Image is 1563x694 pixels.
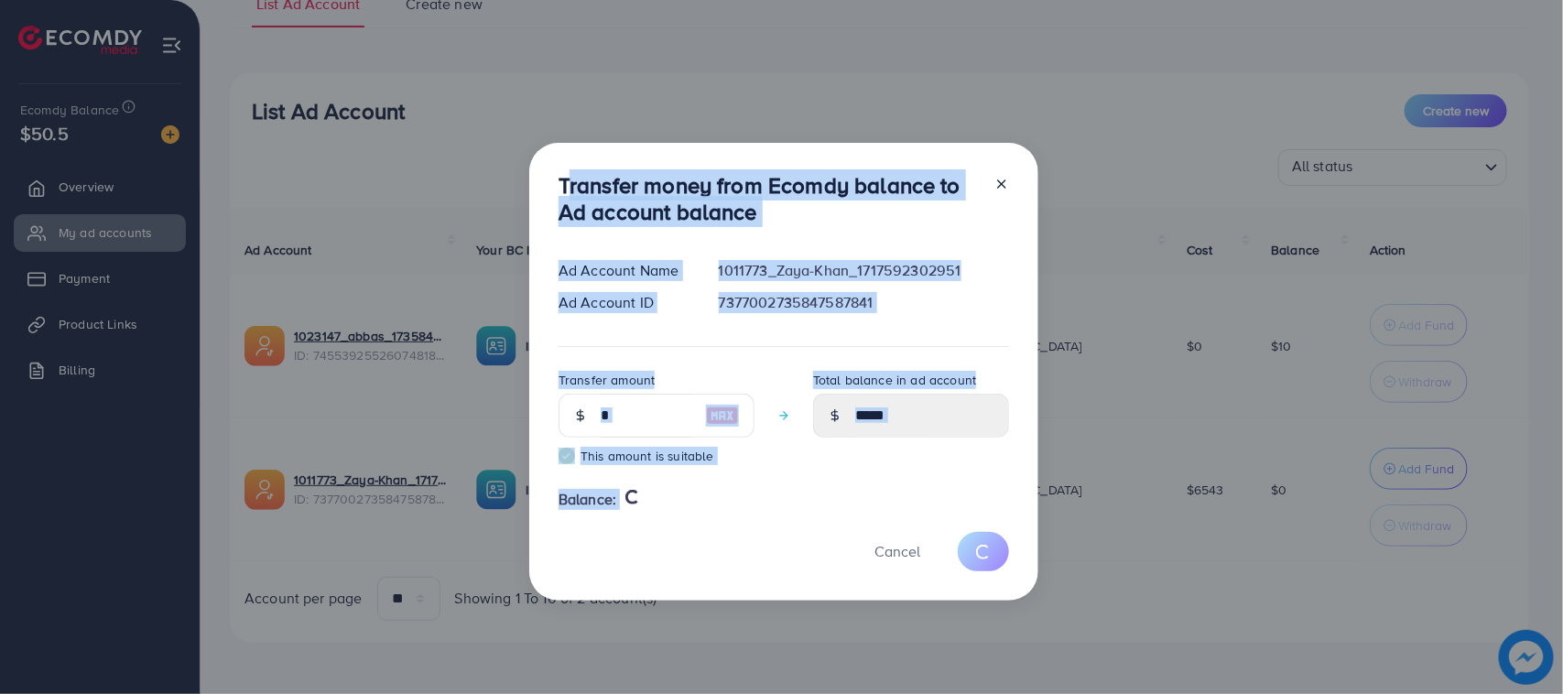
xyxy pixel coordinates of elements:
img: guide [559,448,575,464]
label: Total balance in ad account [813,371,976,389]
h3: Transfer money from Ecomdy balance to Ad account balance [559,172,980,225]
span: Balance: [559,489,616,510]
img: image [706,405,739,427]
div: Ad Account ID [544,292,704,313]
label: Transfer amount [559,371,655,389]
button: Cancel [852,532,943,571]
div: 1011773_Zaya-Khan_1717592302951 [704,260,1024,281]
span: Cancel [874,541,920,561]
small: This amount is suitable [559,447,754,465]
div: Ad Account Name [544,260,704,281]
div: 7377002735847587841 [704,292,1024,313]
